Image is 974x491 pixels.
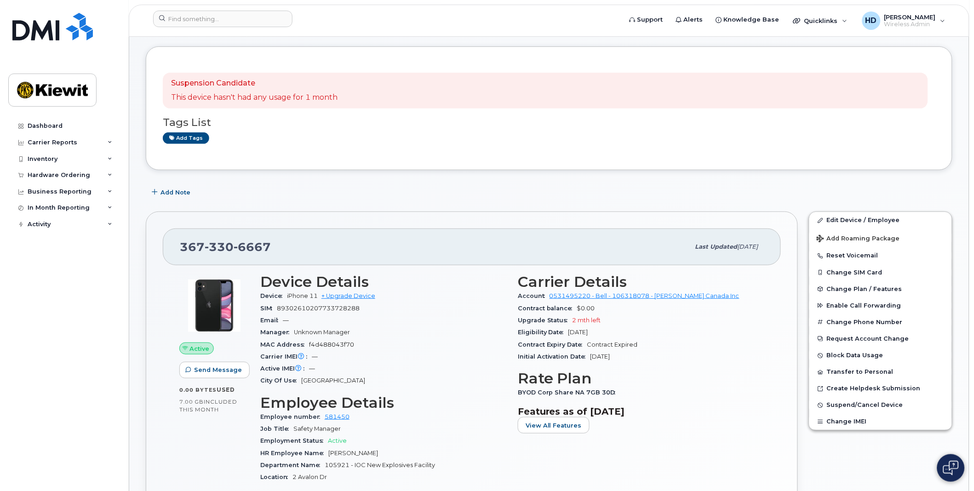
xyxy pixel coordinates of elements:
img: iPhone_11.jpg [187,278,242,333]
h3: Rate Plan [518,370,764,387]
span: BYOD Corp Share NA 7GB 30D [518,389,620,396]
span: 2 mth left [573,317,601,324]
a: Add tags [163,132,209,144]
button: Block Data Usage [809,347,952,364]
span: Suspend/Cancel Device [827,402,903,409]
button: Change SIM Card [809,264,952,281]
span: [GEOGRAPHIC_DATA] [301,377,365,384]
span: View All Features [526,421,582,430]
span: Email [260,317,283,324]
h3: Carrier Details [518,274,764,290]
h3: Device Details [260,274,507,290]
span: [PERSON_NAME] [328,450,378,457]
a: 581450 [325,413,349,420]
button: Enable Call Forwarding [809,297,952,314]
span: Support [637,15,663,24]
span: f4d488043f70 [309,341,354,348]
span: 7.00 GB [179,399,204,405]
span: 105921 - IOC New Explosives Facility [325,462,435,468]
span: SIM [260,305,277,312]
span: HD [865,15,877,26]
a: Support [623,11,670,29]
span: Device [260,292,287,299]
span: [DATE] [568,329,588,336]
a: + Upgrade Device [321,292,375,299]
button: Change Plan / Features [809,281,952,297]
span: Contract balance [518,305,577,312]
span: Account [518,292,550,299]
span: MAC Address [260,341,309,348]
span: $0.00 [577,305,595,312]
span: Contract Expired [587,341,638,348]
span: Active [190,344,210,353]
span: Carrier IMEI [260,353,312,360]
h3: Employee Details [260,394,507,411]
span: Employment Status [260,437,328,444]
span: used [217,386,235,393]
span: Upgrade Status [518,317,573,324]
span: Change Plan / Features [827,285,902,292]
button: Send Message [179,362,250,378]
span: Location [260,474,292,480]
span: Initial Activation Date [518,353,590,360]
span: — [309,365,315,372]
span: Quicklinks [804,17,838,24]
span: 2 Avalon Dr [292,474,327,480]
button: Request Account Change [809,331,952,347]
span: Knowledge Base [724,15,779,24]
span: Wireless Admin [884,21,936,28]
input: Find something... [153,11,292,27]
span: — [283,317,289,324]
a: Alerts [670,11,710,29]
button: Change Phone Number [809,314,952,331]
span: [DATE] [738,243,758,250]
span: Active [328,437,347,444]
button: Reset Voicemail [809,247,952,264]
span: 330 [205,240,234,254]
span: 367 [180,240,271,254]
span: HR Employee Name [260,450,328,457]
span: Unknown Manager [294,329,350,336]
span: [DATE] [590,353,610,360]
span: Eligibility Date [518,329,568,336]
button: Suspend/Cancel Device [809,397,952,413]
button: Add Note [146,184,198,200]
div: Herby Dely [856,11,952,30]
span: Alerts [684,15,703,24]
img: Open chat [943,461,959,475]
span: included this month [179,398,237,413]
span: [PERSON_NAME] [884,13,936,21]
button: View All Features [518,417,590,434]
a: 0531495220 - Bell - 106318078 - [PERSON_NAME] Canada Inc [550,292,739,299]
span: iPhone 11 [287,292,318,299]
a: Knowledge Base [710,11,786,29]
span: Active IMEI [260,365,309,372]
button: Transfer to Personal [809,364,952,380]
span: — [312,353,318,360]
span: Employee number [260,413,325,420]
span: Safety Manager [293,425,341,432]
a: Create Helpdesk Submission [809,380,952,397]
span: City Of Use [260,377,301,384]
span: Contract Expiry Date [518,341,587,348]
span: Add Note [160,188,190,197]
span: Last updated [695,243,738,250]
span: 0.00 Bytes [179,387,217,393]
span: Send Message [194,365,242,374]
h3: Tags List [163,117,935,128]
button: Add Roaming Package [809,228,952,247]
span: Enable Call Forwarding [827,302,901,309]
h3: Features as of [DATE] [518,406,764,417]
div: Quicklinks [787,11,854,30]
span: Job Title [260,425,293,432]
button: Change IMEI [809,413,952,430]
p: Suspension Candidate [171,78,338,89]
p: This device hasn't had any usage for 1 month [171,92,338,103]
span: 89302610207733728288 [277,305,360,312]
span: 6667 [234,240,271,254]
span: Manager [260,329,294,336]
span: Add Roaming Package [817,235,900,244]
span: Department Name [260,462,325,468]
a: Edit Device / Employee [809,212,952,228]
